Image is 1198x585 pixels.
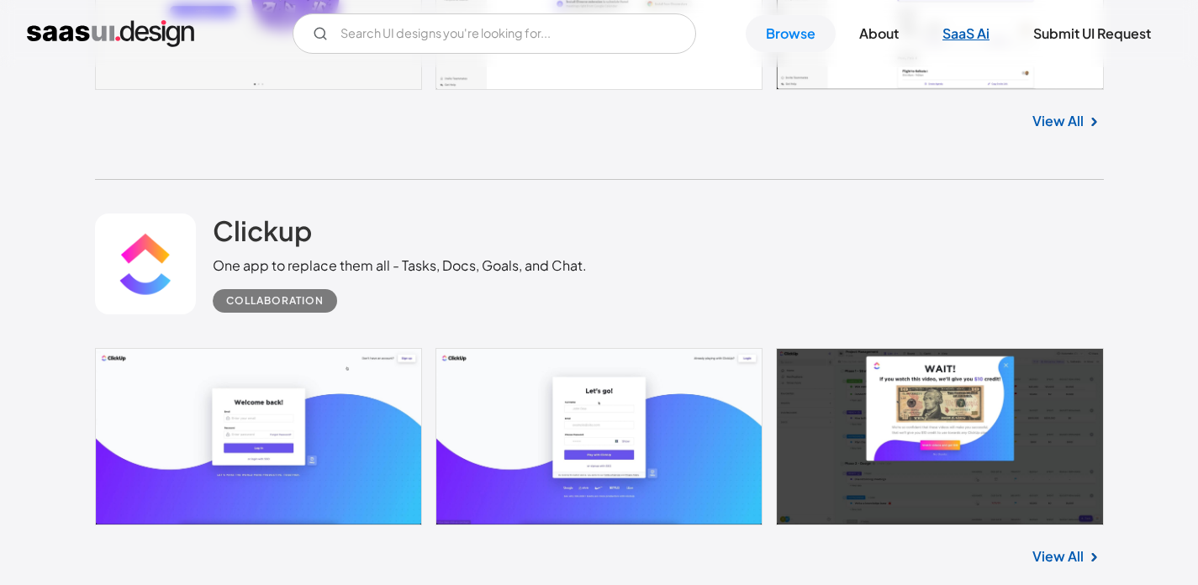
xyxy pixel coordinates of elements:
a: View All [1032,546,1084,567]
a: Clickup [213,213,312,256]
h2: Clickup [213,213,312,247]
a: home [27,20,194,47]
input: Search UI designs you're looking for... [293,13,696,54]
form: Email Form [293,13,696,54]
div: One app to replace them all - Tasks, Docs, Goals, and Chat. [213,256,587,276]
a: View All [1032,111,1084,131]
a: About [839,15,919,52]
a: Submit UI Request [1013,15,1171,52]
div: Collaboration [226,291,324,311]
a: Browse [746,15,836,52]
a: SaaS Ai [922,15,1010,52]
